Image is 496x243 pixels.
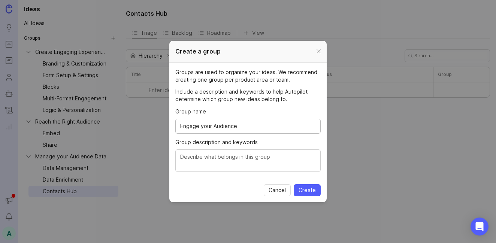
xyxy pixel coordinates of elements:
[175,88,321,103] p: Include a description and keywords to help Autopilot determine which group new ideas belong to.
[299,186,316,194] span: Create
[471,218,489,236] div: Open Intercom Messenger
[175,138,321,146] label: Group description and keywords
[264,184,291,196] button: Cancel
[180,122,316,130] input: Product area or theme
[269,186,286,194] span: Cancel
[294,184,321,196] button: Create
[175,47,221,56] h1: Create a group
[175,107,321,116] label: Group name
[175,69,321,83] p: Groups are used to organize your ideas. We recommend creating one group per product area or team.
